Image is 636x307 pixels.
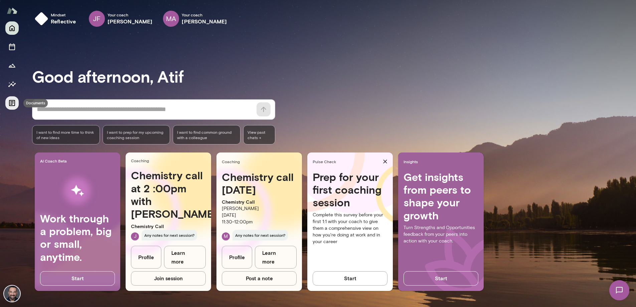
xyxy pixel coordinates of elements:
button: Growth Plan [5,59,19,72]
span: Your coach [108,12,153,17]
h6: [PERSON_NAME] [108,17,153,25]
span: Mindset [51,12,76,17]
button: Start [404,271,478,285]
img: AI Workflows [48,170,107,212]
span: I want to find common ground with a colleague [177,129,236,140]
img: mindset [35,12,48,25]
a: Profile [131,246,161,269]
div: I want to find common ground with a colleague [173,125,241,144]
div: I want to find more time to think of new ideas [32,125,100,144]
p: [PERSON_NAME] [222,205,297,212]
a: Learn more [164,246,206,269]
button: Start [313,271,387,285]
span: Any notes for next session? [232,230,288,240]
h4: Get insights from peers to shape your growth [404,171,478,222]
p: [DATE] [222,212,297,219]
span: I want to find more time to think of new ideas [36,129,96,140]
a: Profile [222,246,252,269]
button: Insights [5,78,19,91]
h4: Prep for your first coaching session [313,171,387,209]
p: 11:30 - 12:00pm [222,219,297,225]
h4: Chemistry call [DATE] [222,171,297,196]
img: Atif Sabawi [4,286,20,302]
div: J [131,232,139,240]
button: Post a note [222,271,297,285]
span: Insights [404,159,481,164]
button: Sessions [5,40,19,54]
p: Chemistry Call [222,199,297,205]
div: MA [163,11,179,27]
button: Mindsetreflective [32,8,82,29]
button: Home [5,21,19,35]
div: Documents [23,99,48,107]
span: I want to prep for my upcoming coaching session [107,129,166,140]
h4: Chemistry call at 2 :00pm with [PERSON_NAME] [131,169,206,220]
button: Join session [131,271,206,285]
h3: Good afternoon, Atif [32,67,636,86]
div: JFYour coach[PERSON_NAME] [84,8,157,29]
span: Coaching [222,159,299,164]
div: M [222,232,230,240]
h4: Work through a problem, big or small, anytime. [40,212,115,264]
button: Documents [5,96,19,110]
h6: reflective [51,17,76,25]
div: I want to prep for my upcoming coaching session [103,125,170,144]
span: Your coach [182,12,227,17]
div: MAYour coach[PERSON_NAME] [158,8,231,29]
p: Turn Strengths and Opportunities feedback from your peers into action with your coach. [404,224,478,244]
p: Complete this survey before your first 1:1 with your coach to give them a comprehensive view on h... [313,212,387,245]
span: Coaching [131,158,208,163]
img: Mento [7,4,17,17]
p: Chemistry Call [131,223,206,230]
span: View past chats -> [243,125,275,144]
a: Learn more [255,246,297,269]
span: Any notes for next session? [142,230,197,240]
h6: [PERSON_NAME] [182,17,227,25]
span: AI Coach Beta [40,158,118,164]
button: Start [40,271,115,285]
div: JF [89,11,105,27]
span: Pulse Check [313,159,380,164]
